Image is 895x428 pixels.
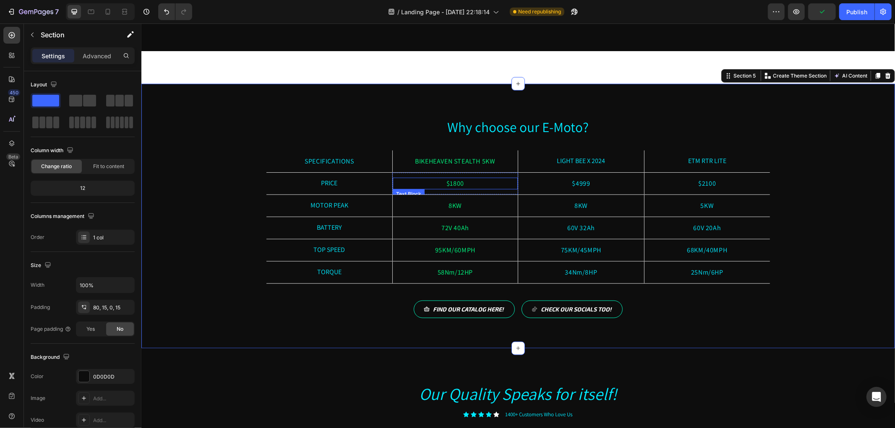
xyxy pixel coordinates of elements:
[93,395,133,402] div: Add...
[8,89,20,96] div: 450
[866,387,887,407] div: Open Intercom Messenger
[31,211,96,222] div: Columns management
[31,260,53,271] div: Size
[131,222,245,231] p: TOP SPEED
[131,244,245,253] p: TORQUE
[504,177,628,187] p: 5KW
[3,3,63,20] button: 7
[125,358,629,382] h2: Our Quality Speaks for itself!
[31,145,75,156] div: Column width
[257,133,371,143] p: BIKEHEAVEN STEALTH 5KW
[378,200,502,210] p: 60V 32Ah
[256,132,371,144] div: Rich Text Editor. Editing area: main
[378,177,502,187] p: 8KW
[117,325,123,333] span: No
[93,163,124,170] span: Fit to content
[364,388,431,395] p: 1400+ Customers Who Love Us
[55,7,59,17] p: 7
[504,200,628,210] p: 60V 20Ah
[691,47,728,57] button: AI Content
[252,200,376,210] p: 72V 40Ah
[397,8,399,16] span: /
[158,3,192,20] div: Undo/Redo
[503,127,629,149] div: Background Image
[253,167,282,174] div: Text Block
[378,244,502,254] p: 34Nm/8HP
[383,133,497,142] p: lIGHT BEE X 2024
[31,394,45,402] div: Image
[6,153,20,160] div: Beta
[31,303,50,311] div: Padding
[31,233,44,241] div: Order
[93,417,133,424] div: Add...
[31,325,71,333] div: Page padding
[131,200,245,209] p: BATTERY
[252,222,376,232] p: 95KM/60MPH
[846,8,867,16] div: Publish
[272,277,373,295] button: <p>Find our catalog here!</p>
[378,222,502,232] p: 75KM/45MPH
[252,155,376,165] p: $1800
[252,244,376,254] p: 58Nm/12HP
[631,49,685,56] p: Create Theme Section
[31,281,44,289] div: Width
[590,49,616,56] div: Section 5
[42,52,65,60] p: Settings
[93,234,133,241] div: 1 col
[252,177,376,187] p: 8KW
[292,282,363,290] p: Find our catalog here!
[31,79,59,91] div: Layout
[504,222,628,232] p: 68KM/40MPH
[31,352,71,363] div: Background
[504,244,628,254] p: 25Nm/6HP
[399,282,471,290] p: Check our socials too!
[401,8,490,16] span: Landing Page - [DATE] 22:18:14
[131,178,245,187] p: MOTOR PEAK
[31,416,44,424] div: Video
[31,373,44,380] div: Color
[86,325,95,333] span: Yes
[93,373,133,381] div: 0D0D0D
[42,163,72,170] span: Change ratio
[518,8,561,16] span: Need republishing
[32,182,133,194] div: 12
[380,277,481,295] button: <p>Check our socials too!</p>
[93,304,133,311] div: 80, 15, 0, 15
[504,155,628,165] p: $2100
[131,156,245,164] p: PRICE
[83,52,111,60] p: Advanced
[839,3,874,20] button: Publish
[378,155,502,165] p: $4999
[41,30,110,40] p: Section
[509,133,623,142] p: etm rtr LITE
[141,23,895,428] iframe: Design area
[76,278,134,293] input: Auto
